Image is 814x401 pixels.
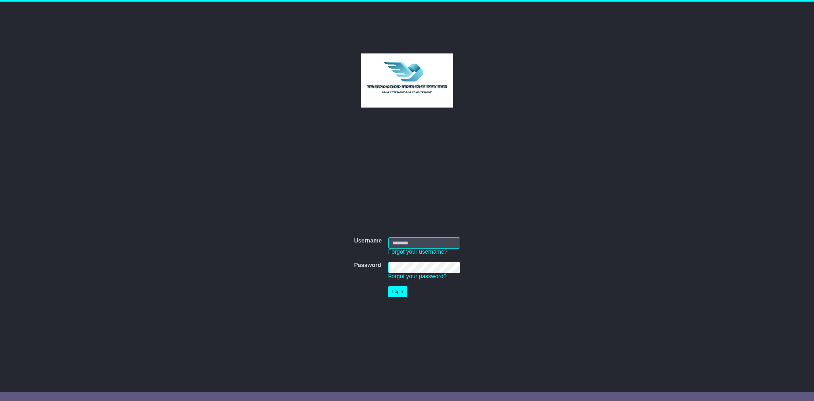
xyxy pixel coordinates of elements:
label: Password [354,262,381,269]
label: Username [354,237,382,244]
a: Forgot your password? [388,273,447,279]
img: Thorogood Freight Pty Ltd [361,53,453,108]
a: Forgot your username? [388,249,448,255]
button: Login [388,286,407,297]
